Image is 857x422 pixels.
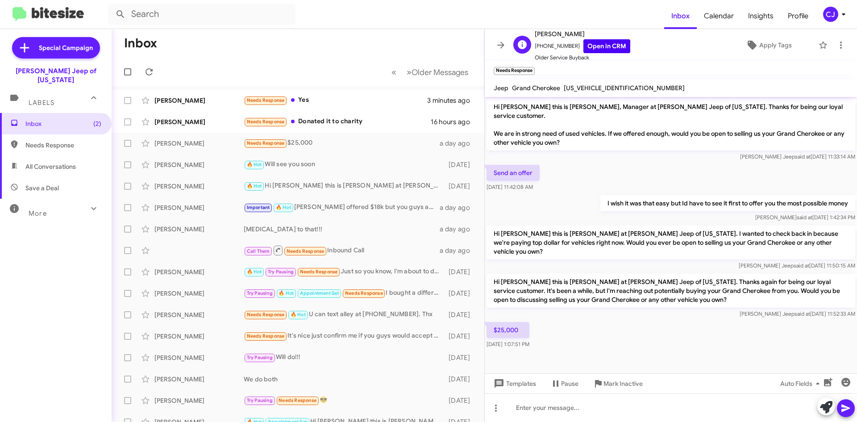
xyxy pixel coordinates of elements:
[247,183,262,189] span: 🔥 Hot
[440,246,477,255] div: a day ago
[795,310,810,317] span: said at
[247,248,270,254] span: Call Them
[794,262,809,269] span: said at
[25,162,76,171] span: All Conversations
[244,159,444,170] div: Will see you soon
[244,95,427,105] div: Yes
[485,376,543,392] button: Templates
[444,396,477,405] div: [DATE]
[444,332,477,341] div: [DATE]
[444,267,477,276] div: [DATE]
[12,37,100,58] a: Special Campaign
[603,376,643,392] span: Mark Inactive
[427,96,477,105] div: 3 minutes ago
[244,245,440,256] div: Inbound Call
[697,3,741,29] a: Calendar
[781,3,815,29] a: Profile
[600,195,855,211] p: I wish it was that easy but Id have to see it first to offer you the most possible money
[440,203,477,212] div: a day ago
[154,310,244,319] div: [PERSON_NAME]
[287,248,324,254] span: Needs Response
[154,267,244,276] div: [PERSON_NAME]
[815,7,847,22] button: CJ
[93,119,101,128] span: (2)
[535,39,630,53] span: [PHONE_NUMBER]
[795,153,811,160] span: said at
[444,353,477,362] div: [DATE]
[300,290,339,296] span: Appointment Set
[247,397,273,403] span: Try Pausing
[797,214,812,221] span: said at
[755,214,855,221] span: [PERSON_NAME] [DATE] 1:42:34 PM
[444,289,477,298] div: [DATE]
[412,67,468,77] span: Older Messages
[739,262,855,269] span: [PERSON_NAME] Jeep [DATE] 11:50:15 AM
[387,63,474,81] nav: Page navigation example
[154,182,244,191] div: [PERSON_NAME]
[487,322,529,338] p: $25,000
[154,139,244,148] div: [PERSON_NAME]
[723,37,814,53] button: Apply Tags
[247,162,262,167] span: 🔥 Hot
[247,290,273,296] span: Try Pausing
[291,312,306,318] span: 🔥 Hot
[561,376,578,392] span: Pause
[244,331,444,341] div: It's nice just confirm me if you guys would accept the trade in
[154,203,244,212] div: [PERSON_NAME]
[494,84,508,92] span: Jeep
[512,84,560,92] span: Grand Cherokee
[279,397,316,403] span: Needs Response
[25,184,59,192] span: Save a Deal
[154,96,244,105] div: [PERSON_NAME]
[444,160,477,169] div: [DATE]
[773,376,830,392] button: Auto Fields
[244,138,440,148] div: $25,000
[664,3,697,29] a: Inbox
[124,36,157,50] h1: Inbox
[244,117,431,127] div: Donated it to charity
[487,274,855,308] p: Hi [PERSON_NAME] this is [PERSON_NAME] at [PERSON_NAME] Jeep of [US_STATE]. Thanks again for bein...
[386,63,402,81] button: Previous
[407,67,412,78] span: »
[440,225,477,234] div: a day ago
[586,376,650,392] button: Mark Inactive
[279,290,294,296] span: 🔥 Hot
[494,67,535,75] small: Needs Response
[247,119,285,125] span: Needs Response
[39,43,93,52] span: Special Campaign
[740,153,855,160] span: [PERSON_NAME] Jeep [DATE] 11:33:14 AM
[391,67,396,78] span: «
[244,309,444,320] div: U can text alley at [PHONE_NUMBER]. Thx
[444,310,477,319] div: [DATE]
[244,352,444,363] div: Will do!!!
[247,140,285,146] span: Needs Response
[247,355,273,360] span: Try Pausing
[487,165,540,181] p: Send an offer
[444,182,477,191] div: [DATE]
[487,99,855,150] p: Hi [PERSON_NAME] this is [PERSON_NAME], Manager at [PERSON_NAME] Jeep of [US_STATE]. Thanks for b...
[759,37,792,53] span: Apply Tags
[543,376,586,392] button: Pause
[29,99,54,107] span: Labels
[244,181,444,191] div: Hi [PERSON_NAME] this is [PERSON_NAME] at [PERSON_NAME] Jeep of [US_STATE]. Just wanted to follow...
[244,202,440,213] div: [PERSON_NAME] offered $18k but you guys are local so I figured deal with the devil you know but i...
[247,333,285,339] span: Needs Response
[244,267,444,277] div: Just so you know, I'm about to do this for 28.5 at the detail shop. I'm sorry, man. If it doesn't...
[244,288,444,298] div: I bought a different vehicle I bought a brand new suv for what you wanted for the used compass
[244,375,444,384] div: We do both
[154,225,244,234] div: [PERSON_NAME]
[154,375,244,384] div: [PERSON_NAME]
[154,117,244,126] div: [PERSON_NAME]
[487,184,533,190] span: [DATE] 11:42:08 AM
[108,4,295,25] input: Search
[247,205,270,210] span: Important
[741,3,781,29] a: Insights
[535,53,630,62] span: Older Service Buyback
[247,269,262,275] span: 🔥 Hot
[444,375,477,384] div: [DATE]
[244,225,440,234] div: [MEDICAL_DATA] to that!!!
[154,396,244,405] div: [PERSON_NAME]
